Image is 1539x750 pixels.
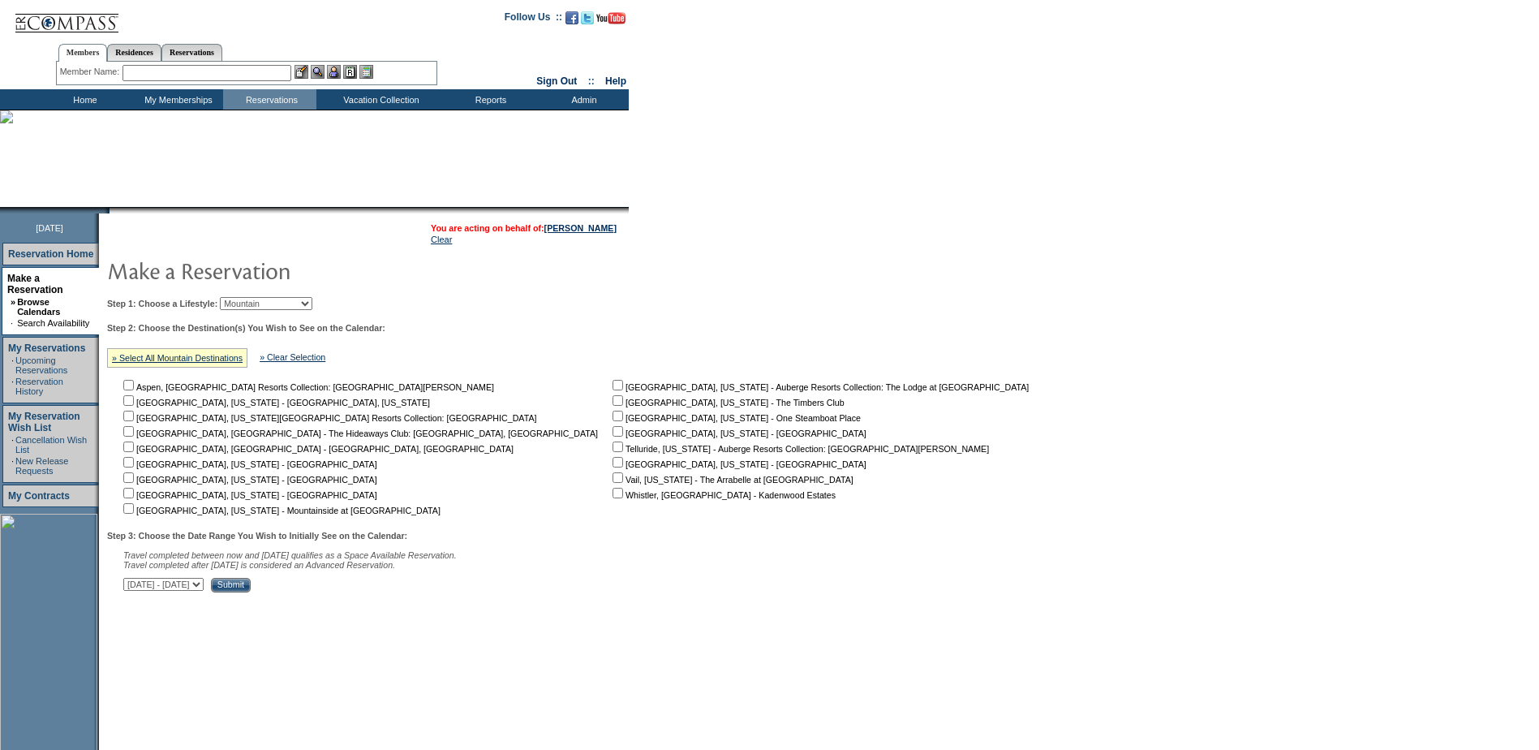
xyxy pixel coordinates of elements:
b: » [11,297,15,307]
a: Reservation Home [8,248,93,260]
a: Upcoming Reservations [15,356,67,375]
nobr: [GEOGRAPHIC_DATA], [US_STATE][GEOGRAPHIC_DATA] Resorts Collection: [GEOGRAPHIC_DATA] [120,413,536,423]
img: promoShadowLeftCorner.gif [104,207,110,213]
a: Reservation History [15,377,63,396]
a: » Clear Selection [260,352,325,362]
nobr: [GEOGRAPHIC_DATA], [US_STATE] - Mountainside at [GEOGRAPHIC_DATA] [120,506,441,515]
a: My Reservations [8,343,85,354]
a: Sign Out [536,75,577,87]
img: Impersonate [327,65,341,79]
td: Vacation Collection [316,89,442,110]
td: Follow Us :: [505,10,562,29]
span: [DATE] [36,223,63,233]
nobr: [GEOGRAPHIC_DATA], [US_STATE] - [GEOGRAPHIC_DATA] [609,459,866,469]
img: Follow us on Twitter [581,11,594,24]
nobr: Vail, [US_STATE] - The Arrabelle at [GEOGRAPHIC_DATA] [609,475,853,485]
a: [PERSON_NAME] [544,223,617,233]
a: Reservations [161,44,222,61]
b: Step 3: Choose the Date Range You Wish to Initially See on the Calendar: [107,531,407,541]
nobr: [GEOGRAPHIC_DATA], [US_STATE] - One Steamboat Place [609,413,861,423]
input: Submit [211,578,251,593]
img: blank.gif [110,207,111,213]
nobr: [GEOGRAPHIC_DATA], [US_STATE] - [GEOGRAPHIC_DATA] [609,429,866,438]
a: Help [605,75,626,87]
a: Become our fan on Facebook [565,16,578,26]
div: Member Name: [60,65,123,79]
td: Reports [442,89,535,110]
span: You are acting on behalf of: [431,223,617,233]
nobr: [GEOGRAPHIC_DATA], [GEOGRAPHIC_DATA] - [GEOGRAPHIC_DATA], [GEOGRAPHIC_DATA] [120,444,514,454]
a: New Release Requests [15,456,68,476]
td: Admin [535,89,629,110]
td: Home [37,89,130,110]
td: · [11,435,14,455]
a: Subscribe to our YouTube Channel [596,16,625,26]
a: Make a Reservation [7,273,63,295]
a: My Reservation Wish List [8,411,80,433]
a: Search Availability [17,318,89,328]
nobr: Telluride, [US_STATE] - Auberge Resorts Collection: [GEOGRAPHIC_DATA][PERSON_NAME] [609,444,989,454]
td: · [11,456,14,476]
nobr: [GEOGRAPHIC_DATA], [GEOGRAPHIC_DATA] - The Hideaways Club: [GEOGRAPHIC_DATA], [GEOGRAPHIC_DATA] [120,429,598,438]
nobr: Aspen, [GEOGRAPHIC_DATA] Resorts Collection: [GEOGRAPHIC_DATA][PERSON_NAME] [120,382,494,392]
span: Travel completed between now and [DATE] qualifies as a Space Available Reservation. [123,550,457,560]
nobr: Travel completed after [DATE] is considered an Advanced Reservation. [123,560,395,570]
a: » Select All Mountain Destinations [112,353,243,363]
a: Follow us on Twitter [581,16,594,26]
nobr: [GEOGRAPHIC_DATA], [US_STATE] - The Timbers Club [609,398,845,407]
b: Step 2: Choose the Destination(s) You Wish to See on the Calendar: [107,323,385,333]
nobr: [GEOGRAPHIC_DATA], [US_STATE] - [GEOGRAPHIC_DATA] [120,490,377,500]
a: My Contracts [8,490,70,502]
td: My Memberships [130,89,223,110]
a: Clear [431,235,452,244]
a: Browse Calendars [17,297,60,317]
td: · [11,318,15,328]
img: Subscribe to our YouTube Channel [596,12,625,24]
span: :: [588,75,595,87]
a: Members [58,44,108,62]
nobr: [GEOGRAPHIC_DATA], [US_STATE] - [GEOGRAPHIC_DATA] [120,459,377,469]
td: · [11,377,14,396]
td: Reservations [223,89,316,110]
nobr: [GEOGRAPHIC_DATA], [US_STATE] - Auberge Resorts Collection: The Lodge at [GEOGRAPHIC_DATA] [609,382,1029,392]
nobr: Whistler, [GEOGRAPHIC_DATA] - Kadenwood Estates [609,490,836,500]
img: pgTtlMakeReservation.gif [107,254,432,287]
img: Reservations [343,65,357,79]
img: b_calculator.gif [359,65,373,79]
img: b_edit.gif [294,65,308,79]
nobr: [GEOGRAPHIC_DATA], [US_STATE] - [GEOGRAPHIC_DATA] [120,475,377,485]
a: Cancellation Wish List [15,435,87,455]
nobr: [GEOGRAPHIC_DATA], [US_STATE] - [GEOGRAPHIC_DATA], [US_STATE] [120,398,430,407]
img: Become our fan on Facebook [565,11,578,24]
td: · [11,356,14,375]
b: Step 1: Choose a Lifestyle: [107,299,217,308]
a: Residences [107,44,161,61]
img: View [311,65,325,79]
